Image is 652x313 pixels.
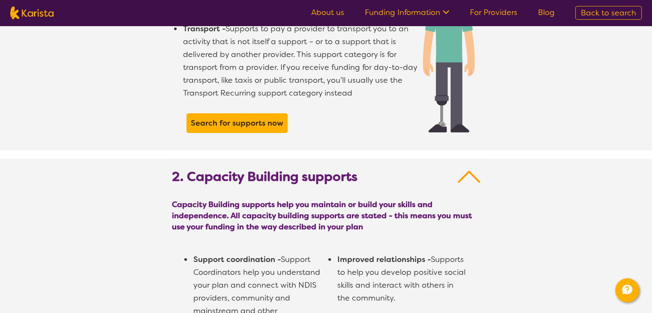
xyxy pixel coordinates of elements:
[191,118,283,128] b: Search for supports now
[189,115,285,131] a: Search for supports now
[581,8,636,18] span: Back to search
[470,7,517,18] a: For Providers
[575,6,642,20] a: Back to search
[172,169,358,184] b: 2. Capacity Building supports
[183,24,225,34] b: Transport -
[172,199,481,232] span: Capacity Building supports help you maintain or build your skills and independence. All capacity ...
[182,22,429,99] li: Supports to pay a provider to transport you to an activity that is not itself a support – or to a...
[193,254,281,265] b: Support coordination -
[365,7,449,18] a: Funding Information
[538,7,555,18] a: Blog
[337,254,431,265] b: Improved relationships -
[311,7,344,18] a: About us
[337,253,468,304] li: Supports to help you develop positive social skills and interact with others in the community.
[615,278,639,302] button: Channel Menu
[458,169,481,184] img: Up Arrow
[10,6,54,19] img: Karista logo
